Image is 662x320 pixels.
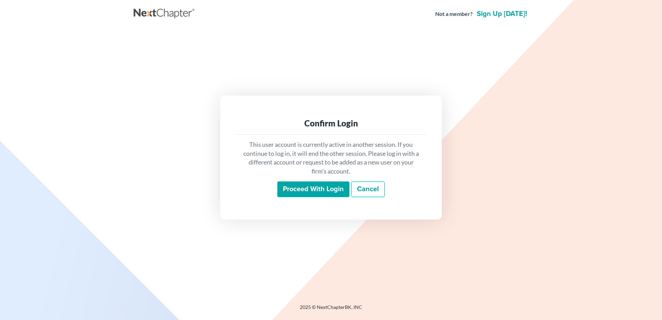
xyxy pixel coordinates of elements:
[242,140,420,176] p: This user account is currently active in another session. If you continue to log in, it will end ...
[134,304,528,316] div: 2025 © NextChapterBK, INC
[242,118,420,129] div: Confirm Login
[475,10,528,17] a: Sign up [DATE]!
[435,10,473,18] strong: Not a member?
[277,181,349,197] input: Proceed with login
[351,181,385,197] a: Cancel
